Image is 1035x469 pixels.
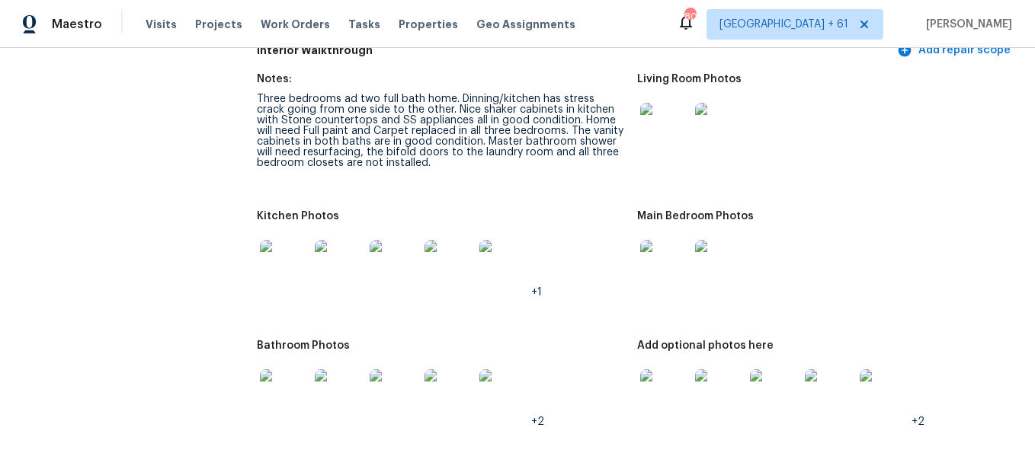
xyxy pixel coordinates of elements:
[257,211,339,222] h5: Kitchen Photos
[531,416,544,427] span: +2
[476,17,575,32] span: Geo Assignments
[52,17,102,32] span: Maestro
[900,41,1011,60] span: Add repair scope
[195,17,242,32] span: Projects
[637,340,774,351] h5: Add optional photos here
[257,94,624,168] div: Three bedrooms ad two full bath home. Dinning/kitchen has stress crack going from one side to the...
[684,9,695,24] div: 804
[920,17,1012,32] span: [PERSON_NAME]
[399,17,458,32] span: Properties
[257,43,894,59] h5: Interior Walkthrough
[261,17,330,32] span: Work Orders
[894,37,1017,65] button: Add repair scope
[719,17,848,32] span: [GEOGRAPHIC_DATA] + 61
[637,74,742,85] h5: Living Room Photos
[146,17,177,32] span: Visits
[257,340,350,351] h5: Bathroom Photos
[637,211,754,222] h5: Main Bedroom Photos
[531,287,542,298] span: +1
[257,74,292,85] h5: Notes:
[912,416,924,427] span: +2
[348,19,380,30] span: Tasks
